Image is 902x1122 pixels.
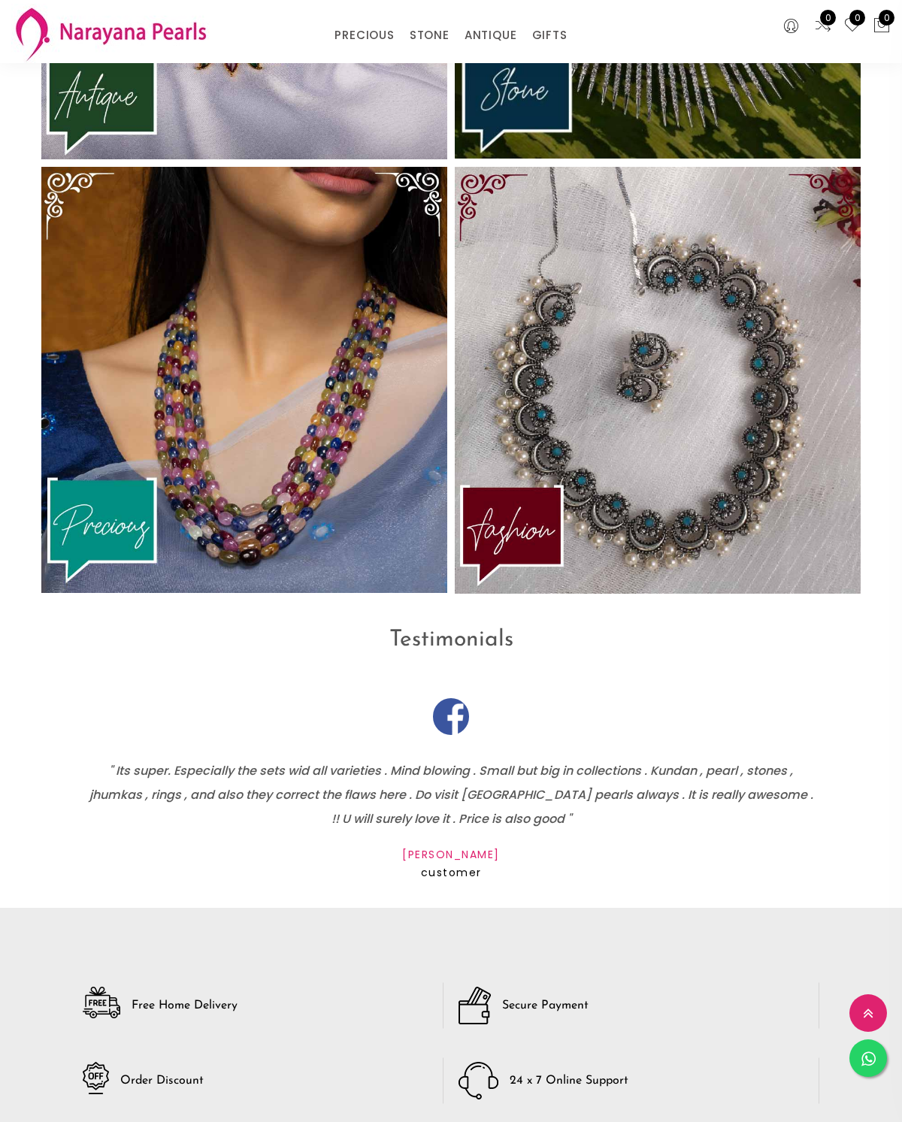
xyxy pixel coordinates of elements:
[410,24,449,47] a: STONE
[465,24,517,47] a: ANTIQUE
[334,24,394,47] a: PRECIOUS
[41,167,447,594] img: Precious
[132,999,238,1012] h5: Free Home Delivery
[502,999,589,1012] h5: Secure Payment
[532,24,568,47] a: GIFTS
[843,17,861,36] a: 0
[421,865,482,880] span: customer
[873,17,891,36] button: 0
[86,848,816,861] h5: [PERSON_NAME]
[820,10,836,26] span: 0
[86,759,816,831] p: " Its super. Especially the sets wid all varieties . Mind blowing . Small but big in collections ...
[510,1074,628,1087] h5: 24 x 7 Online Support
[120,1074,204,1087] h5: Order Discount
[455,167,861,594] img: Fashion
[814,17,832,36] a: 0
[879,10,894,26] span: 0
[433,698,470,735] img: fb.png
[849,10,865,26] span: 0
